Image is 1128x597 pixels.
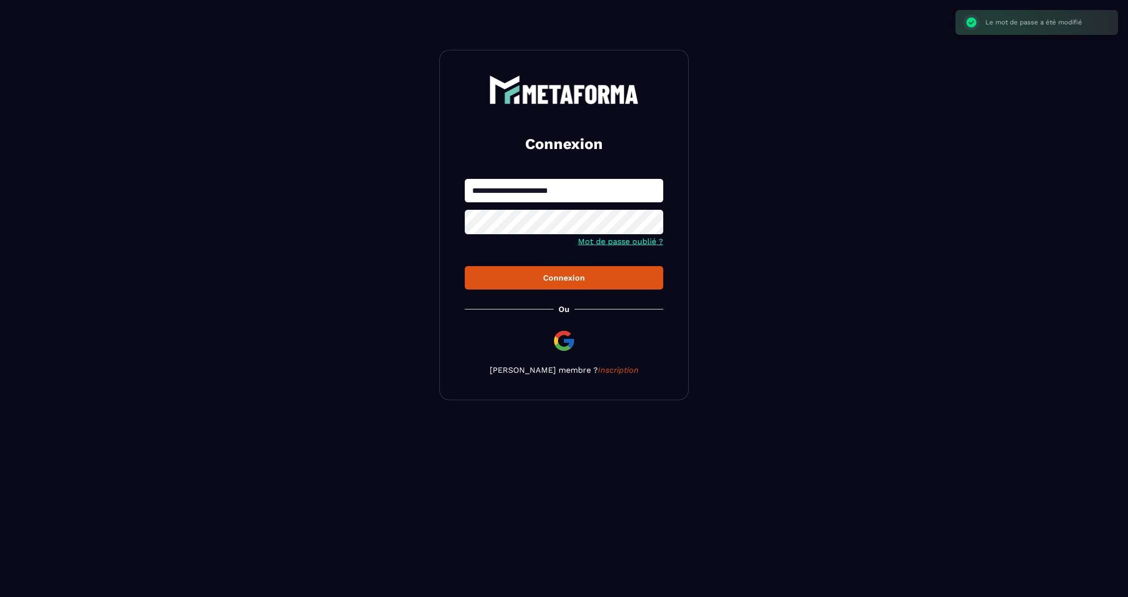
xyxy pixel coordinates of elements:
img: logo [489,75,639,104]
h2: Connexion [477,134,651,154]
a: Inscription [598,365,639,375]
img: google [552,329,576,353]
a: logo [465,75,663,104]
p: Ou [559,304,569,314]
div: Connexion [473,273,655,283]
p: [PERSON_NAME] membre ? [465,365,663,375]
button: Connexion [465,266,663,290]
a: Mot de passe oublié ? [578,237,663,246]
